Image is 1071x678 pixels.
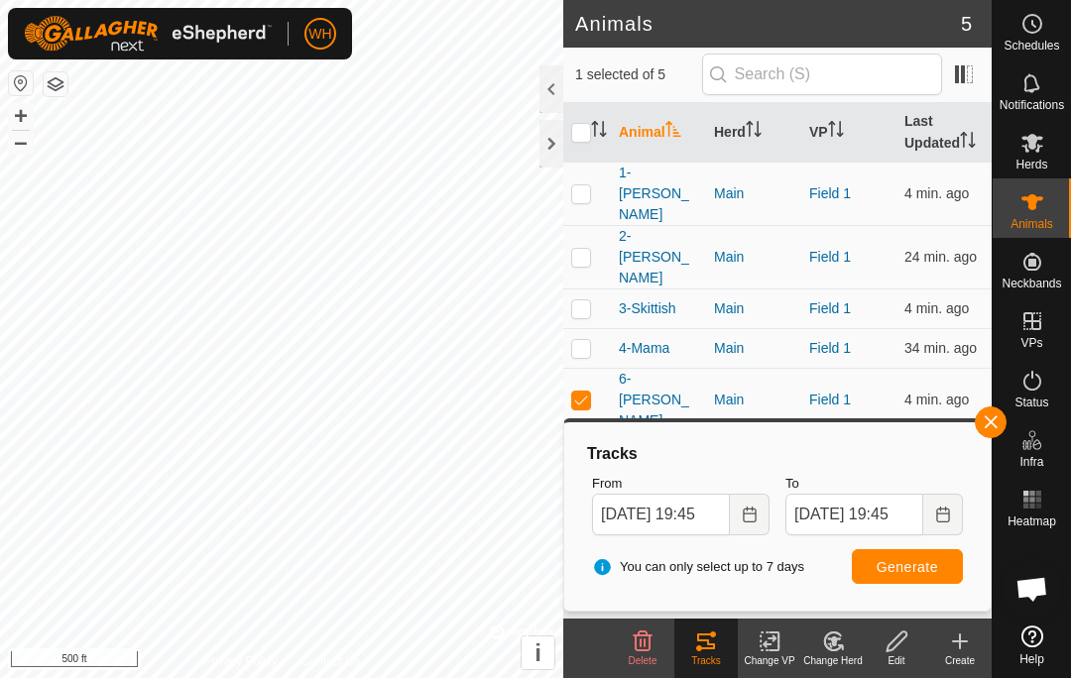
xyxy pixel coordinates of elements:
[619,338,669,359] span: 4-Mama
[619,298,676,319] span: 3-Skittish
[44,72,67,96] button: Map Layers
[865,653,928,668] div: Edit
[904,249,977,265] span: Oct 9, 2025 at 7:21 PM
[877,559,938,575] span: Generate
[1003,559,1062,619] div: Open chat
[702,54,942,95] input: Search (S)
[629,655,657,666] span: Delete
[592,557,804,577] span: You can only select up to 7 days
[1019,456,1043,468] span: Infra
[535,639,541,666] span: i
[1014,396,1048,408] span: Status
[301,652,360,670] a: Contact Us
[928,653,992,668] div: Create
[619,226,698,288] span: 2-[PERSON_NAME]
[1008,515,1056,527] span: Heatmap
[203,652,278,670] a: Privacy Policy
[809,249,851,265] a: Field 1
[809,300,851,316] a: Field 1
[9,71,33,95] button: Reset Map
[809,185,851,201] a: Field 1
[993,618,1071,673] a: Help
[904,340,977,356] span: Oct 9, 2025 at 7:11 PM
[904,185,969,201] span: Oct 9, 2025 at 7:41 PM
[575,12,961,36] h2: Animals
[961,9,972,39] span: 5
[896,103,992,163] th: Last Updated
[714,390,793,410] div: Main
[746,124,762,140] p-sorticon: Activate to sort
[1015,159,1047,170] span: Herds
[714,247,793,268] div: Main
[1020,337,1042,349] span: VPs
[308,24,331,45] span: WH
[923,494,963,535] button: Choose Date
[714,338,793,359] div: Main
[714,298,793,319] div: Main
[9,130,33,154] button: –
[1004,40,1059,52] span: Schedules
[1011,218,1053,230] span: Animals
[591,124,607,140] p-sorticon: Activate to sort
[738,653,801,668] div: Change VP
[809,392,851,407] a: Field 1
[801,653,865,668] div: Change Herd
[674,653,738,668] div: Tracks
[785,474,963,494] label: To
[714,183,793,204] div: Main
[1019,653,1044,665] span: Help
[9,104,33,128] button: +
[611,103,706,163] th: Animal
[904,300,969,316] span: Oct 9, 2025 at 7:41 PM
[24,16,272,52] img: Gallagher Logo
[575,64,702,85] span: 1 selected of 5
[852,549,963,584] button: Generate
[584,442,971,466] div: Tracks
[960,135,976,151] p-sorticon: Activate to sort
[619,163,698,225] span: 1-[PERSON_NAME]
[730,494,770,535] button: Choose Date
[665,124,681,140] p-sorticon: Activate to sort
[801,103,896,163] th: VP
[522,636,554,669] button: i
[592,474,770,494] label: From
[1000,99,1064,111] span: Notifications
[706,103,801,163] th: Herd
[828,124,844,140] p-sorticon: Activate to sort
[619,369,698,431] span: 6-[PERSON_NAME]
[1002,278,1061,289] span: Neckbands
[809,340,851,356] a: Field 1
[904,392,969,407] span: Oct 9, 2025 at 7:41 PM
